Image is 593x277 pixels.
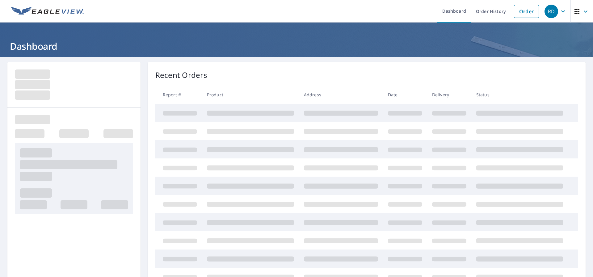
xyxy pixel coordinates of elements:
th: Address [299,86,383,104]
th: Date [383,86,427,104]
img: EV Logo [11,7,84,16]
a: Order [514,5,539,18]
th: Report # [155,86,202,104]
h1: Dashboard [7,40,586,52]
th: Delivery [427,86,471,104]
p: Recent Orders [155,69,207,81]
th: Product [202,86,299,104]
th: Status [471,86,568,104]
div: RD [545,5,558,18]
